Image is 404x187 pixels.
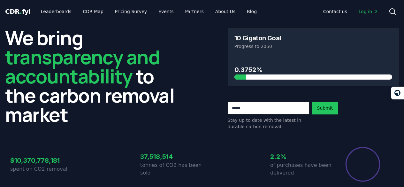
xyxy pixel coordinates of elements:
button: Submit [312,102,338,114]
h3: $10,370,778,181 [10,156,72,165]
span: transparency and accountability [5,44,159,89]
h3: 37,518,514 [140,152,202,161]
nav: Main [318,6,384,17]
a: Blog [242,6,262,17]
p: of purchases have been delivered [270,161,332,177]
a: Log in [354,6,384,17]
p: tonnes of CO2 has been sold [140,161,202,177]
a: CDR.fyi [5,7,31,16]
h3: 2.2% [270,152,332,161]
nav: Main [36,6,262,17]
p: Progress to 2050 [234,43,393,50]
span: CDR fyi [5,8,31,15]
a: Partners [180,6,209,17]
p: Stay up to date with the latest in durable carbon removal. [228,117,309,130]
a: Pricing Survey [110,6,152,17]
div: Percentage of sales delivered [345,146,381,182]
span: Log in [359,8,378,15]
span: . [20,8,22,15]
a: CDR Map [78,6,109,17]
h2: We bring to the carbon removal market [5,28,177,124]
p: spent on CO2 removal [10,165,72,173]
a: Contact us [318,6,352,17]
h3: 10 Gigaton Goal [234,35,281,41]
a: Events [153,6,179,17]
a: Leaderboards [36,6,77,17]
a: About Us [210,6,240,17]
h3: 0.3752% [234,65,393,74]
